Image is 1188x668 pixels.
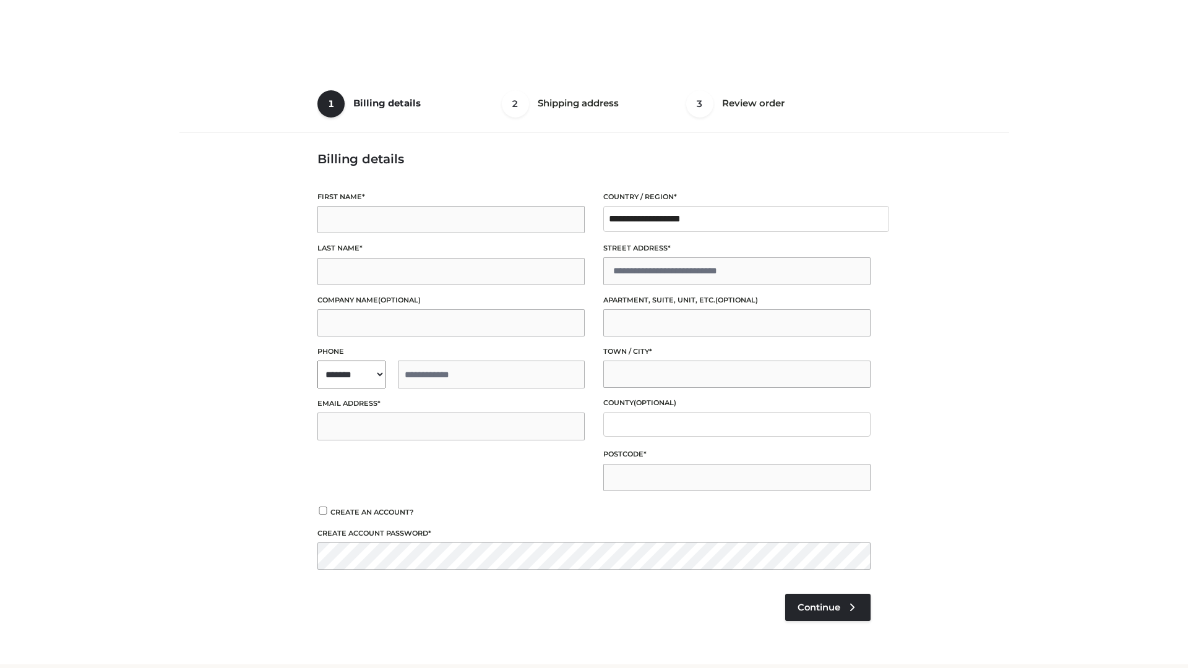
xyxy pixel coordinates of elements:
label: Country / Region [603,191,871,203]
span: Continue [798,602,840,613]
a: Continue [785,594,871,621]
label: Create account password [317,528,871,539]
input: Create an account? [317,507,329,515]
label: Company name [317,294,585,306]
label: Postcode [603,448,871,460]
span: (optional) [378,296,421,304]
span: 2 [502,90,529,118]
span: Create an account? [330,508,414,516]
label: Last name [317,242,585,254]
label: Street address [603,242,871,254]
label: First name [317,191,585,203]
label: Town / City [603,346,871,358]
label: Email address [317,398,585,409]
span: (optional) [634,398,676,407]
label: County [603,397,871,409]
span: 1 [317,90,345,118]
label: Phone [317,346,585,358]
label: Apartment, suite, unit, etc. [603,294,871,306]
h3: Billing details [317,152,871,166]
span: 3 [686,90,713,118]
span: Review order [722,97,785,109]
span: Billing details [353,97,421,109]
span: (optional) [715,296,758,304]
span: Shipping address [538,97,619,109]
